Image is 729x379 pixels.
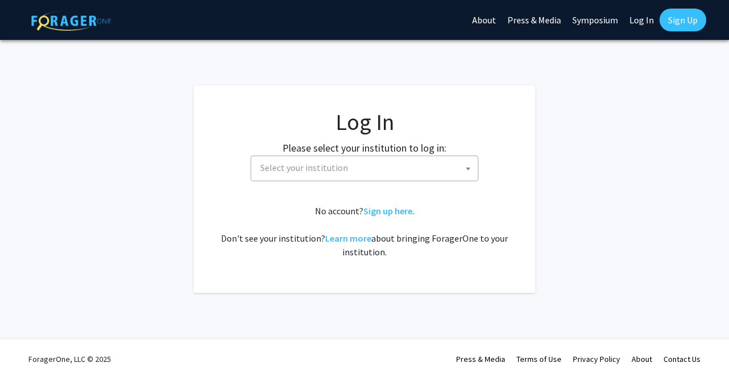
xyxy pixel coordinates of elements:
a: Sign up here [363,205,412,217]
a: Terms of Use [517,354,562,364]
a: Contact Us [664,354,701,364]
label: Please select your institution to log in: [282,140,447,156]
a: Learn more about bringing ForagerOne to your institution [325,233,371,244]
div: No account? . Don't see your institution? about bringing ForagerOne to your institution. [216,204,513,259]
span: Select your institution [256,156,478,180]
a: Sign Up [660,9,706,31]
a: About [632,354,652,364]
h1: Log In [216,108,513,136]
img: ForagerOne Logo [31,11,111,31]
a: Press & Media [456,354,505,364]
a: Privacy Policy [573,354,620,364]
span: Select your institution [251,156,478,181]
span: Select your institution [260,162,348,173]
div: ForagerOne, LLC © 2025 [28,339,111,379]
